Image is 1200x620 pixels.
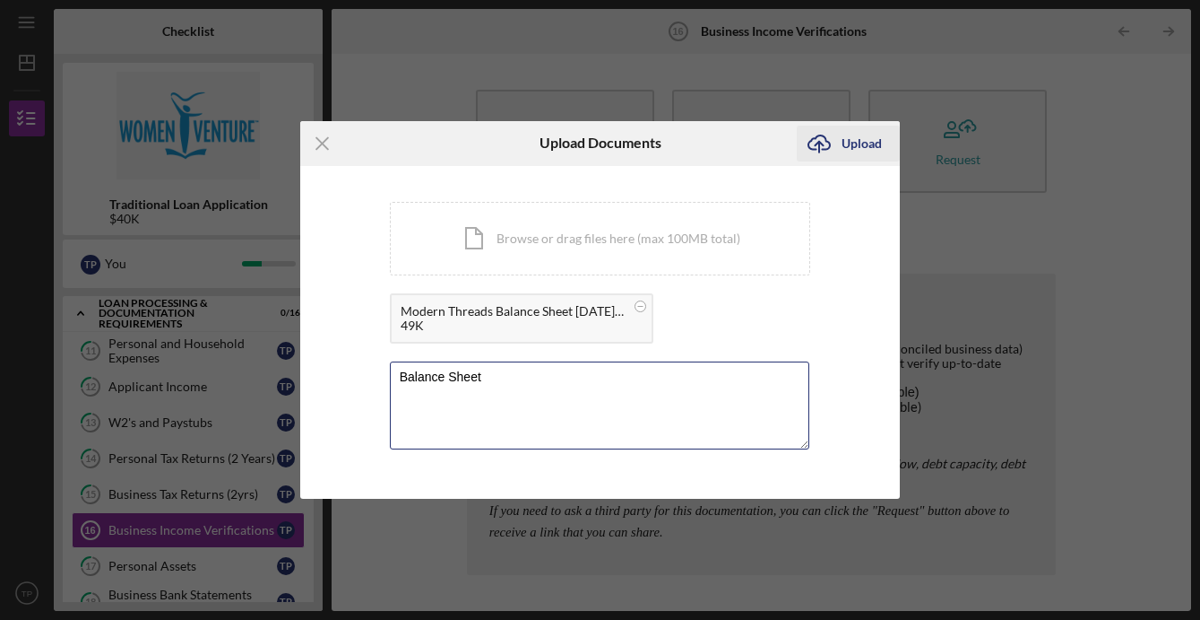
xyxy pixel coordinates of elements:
[842,126,882,162] div: Upload
[540,135,661,151] h6: Upload Documents
[401,319,625,333] div: 49K
[390,362,810,450] textarea: Balance Sheet
[797,126,900,162] button: Upload
[401,304,625,319] div: Modern Threads Balance Sheet [DATE].pdf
